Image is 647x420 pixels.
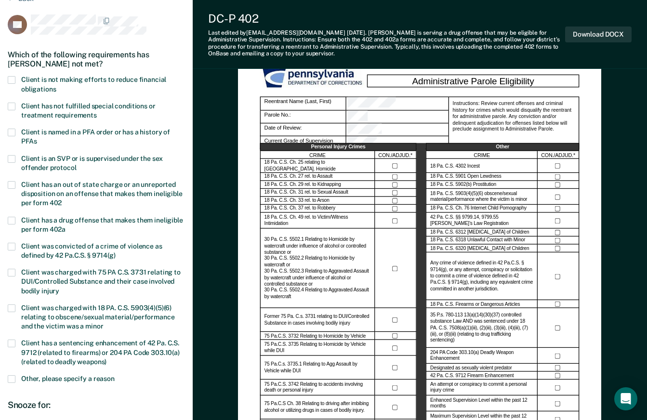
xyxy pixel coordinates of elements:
button: Download DOCX [565,26,632,42]
label: 18 Pa. C.S. Firearms or Dangerous Articles [430,301,520,307]
label: 75 Pa.C.S. 3742 Relating to accidents involving death or personal injury [264,381,371,394]
span: Client has an out of state charge or an unreported disposition on an offense that makes them inel... [21,181,183,207]
span: Other, please specify a reason [21,375,115,382]
div: Current Grade of Supervision [346,137,449,150]
label: 75 Pa.C.S. 3735 Relating to Homicide by Vehicle while DUI [264,342,371,354]
label: An attempt or conspiracy to commit a personal injury crime [430,381,533,394]
span: [DATE] [347,29,365,36]
div: Reentrant Name (Last, First) [260,97,346,110]
div: Other [426,144,580,152]
label: 18 Pa. C.S. 6320 [MEDICAL_DATA] of Children [430,246,529,252]
div: Reentrant Name (Last, First) [346,97,449,110]
label: 18 Pa. C.S. Ch. 49 rel. to Victim/Witness Intimidation [264,214,371,227]
span: Client was charged with 18 PA. C.S. 5903(4)(5)(6) relating to obscene/sexual material/performance... [21,304,174,330]
label: 204 PA Code 303.10(a) Deadly Weapon Enhancement [430,350,533,362]
label: 35 P.s. 780-113 13(a)(14)(30)(37) controlled substance Law AND was sentenced under 18 PA. C.S. 75... [430,313,533,344]
span: Client has a drug offense that makes them ineligible per form 402a [21,216,183,233]
label: 42 Pa. C.S. 9712 Firearm Enhancement [430,373,514,379]
span: Client has a sentencing enhancement of 42 Pa. C.S. 9712 (related to firearms) or 204 PA Code 303.... [21,339,180,365]
div: Which of the following requirements has [PERSON_NAME] not met? [8,42,185,76]
div: CON./ADJUD.* [375,151,417,159]
div: Snooze for: [8,400,185,410]
span: Client was charged with 75 PA C.S. 3731 relating to DUI/Controlled Substance and their case invol... [21,268,181,294]
label: 18 Pa. C.S. Ch. 33 rel. to Arson [264,198,330,204]
span: Client is named in a PFA order or has a history of PFAs [21,128,170,145]
span: Client is not making efforts to reduce financial obligations [21,76,166,92]
div: Date of Review: [346,124,449,137]
div: CRIME [260,151,375,159]
div: Administrative Parole Eligibility [367,75,579,88]
div: Parole No.: [346,110,449,123]
label: 18 Pa. C.S. Ch. 27 rel. to Assault [264,174,333,180]
div: Instructions: Review current offenses and criminal history for crimes which would disqualify the ... [449,97,580,149]
label: 75 Pa.C.s. 3735.1 Relating to Agg Assault by Vehicle while DUI [264,362,371,374]
label: 30 Pa. C.S. 5502.1 Relating to Homicide by watercraft under influence of alcohol or controlled su... [264,237,371,301]
label: 75 Pa.C.S. 3732 Relating to Homicide by Vehicle [264,333,366,339]
img: PDOC Logo [260,64,367,91]
label: Any crime of violence defined in 42 Pa.C.S. § 9714(g), or any attempt, conspiracy or solicitation... [430,261,533,292]
div: DC-P 402 [208,12,565,26]
label: Former 75 Pa. C.s. 3731 relating to DUI/Controlled Substance in cases involving bodily injury [264,314,371,327]
div: CON./ADJUD.* [538,151,579,159]
label: 18 Pa. C.S. 5901 Open Lewdness [430,174,501,180]
div: Parole No.: [260,110,346,123]
label: 18 Pa. C.S. Ch. 25 relating to [GEOGRAPHIC_DATA]. Homicide [264,160,371,172]
div: Open Intercom Messenger [614,387,637,410]
span: Client has not fulfilled special conditions or treatment requirements [21,102,156,119]
span: Client was convicted of a crime of violence as defined by 42 Pa.C.S. § 9714(g) [21,242,162,259]
span: Client is an SVP or is supervised under the sex offender protocol [21,155,162,171]
label: 18 Pa. C.S. 6318 Unlawful Contact with Minor [430,237,525,244]
label: 18 Pa. C.S. Ch. 29 rel. to Kidnapping [264,182,341,188]
label: 18 Pa. C.S. Ch. 37 rel. to Robbery [264,206,335,212]
div: Personal Injury Crimes [260,144,417,152]
label: 18 Pa. C.S. 5903(4)(5)(6) obscene/sexual material/performance where the victim is minor [430,191,533,203]
label: 18 Pa. C.S. Ch. 76 Internet Child Pornography [430,206,527,212]
label: 18 Pa. C.S. Ch. 31 rel. to Sexual Assault [264,190,348,196]
div: Current Grade of Supervision [260,137,346,150]
div: CRIME [426,151,538,159]
label: 18 Pa. C.S. 5902(b) Prostitution [430,182,496,188]
label: 18 Pa. C.S. 6312 [MEDICAL_DATA] of Children [430,230,529,236]
div: Last edited by [EMAIL_ADDRESS][DOMAIN_NAME] . [PERSON_NAME] is serving a drug offense that may be... [208,29,565,57]
div: Date of Review: [260,124,346,137]
label: 75 Pa.C.S Ch. 38 Relating to driving after imbibing alcohol or utilizing drugs in cases of bodily... [264,401,371,414]
label: 42 Pa. C.S. §§ 9799.14, 9799.55 [PERSON_NAME]’s Law Registration [430,214,533,227]
label: Enhanced Supervision Level within the past 12 months [430,397,533,410]
label: 18 Pa. C.S. 4302 Incest [430,163,480,170]
label: Designated as sexually violent predator [430,365,512,371]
